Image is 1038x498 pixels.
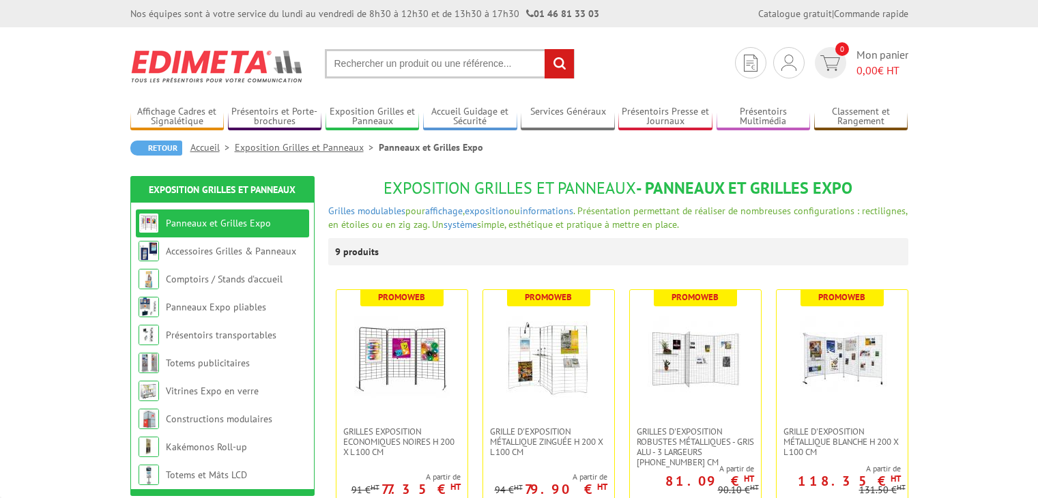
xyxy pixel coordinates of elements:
a: modulables [358,205,405,217]
img: Grille d'exposition métallique blanche H 200 x L 100 cm [794,310,890,406]
div: Nos équipes sont à votre service du lundi au vendredi de 8h30 à 12h30 et de 13h30 à 17h30 [130,7,599,20]
span: 0,00 [856,63,878,77]
span: Mon panier [856,47,908,78]
a: Présentoirs Presse et Journaux [618,106,712,128]
p: 118.35 € [798,477,901,485]
sup: HT [750,482,759,492]
a: Commande rapide [834,8,908,20]
a: Grilles [328,205,355,217]
a: Totems publicitaires [166,357,250,369]
a: Classement et Rangement [814,106,908,128]
a: Accueil [190,141,235,153]
img: devis rapide [744,55,758,72]
a: Totems et Mâts LCD [166,469,247,481]
a: Constructions modulaires [166,413,272,425]
span: A partir de [351,471,461,482]
span: Grilles Exposition Economiques Noires H 200 x L 100 cm [343,426,461,457]
p: 77.35 € [381,485,461,493]
img: Accessoires Grilles & Panneaux [139,241,159,261]
a: exposition [465,205,509,217]
a: informations [520,205,573,217]
a: affichage [425,205,463,217]
b: Promoweb [818,291,865,303]
input: Rechercher un produit ou une référence... [325,49,575,78]
div: | [758,7,908,20]
a: Exposition Grilles et Panneaux [149,184,295,196]
img: Kakémonos Roll-up [139,437,159,457]
a: Présentoirs transportables [166,329,276,341]
a: Vitrines Expo en verre [166,385,259,397]
img: Panneaux Expo pliables [139,297,159,317]
p: 90.10 € [718,485,759,495]
a: Retour [130,141,182,156]
span: 0 [835,42,849,56]
img: Constructions modulaires [139,409,159,429]
b: Promoweb [378,291,425,303]
sup: HT [897,482,906,492]
sup: HT [450,481,461,493]
img: Grilles d'exposition robustes métalliques - gris alu - 3 largeurs 70-100-120 cm [648,310,743,406]
a: Exposition Grilles et Panneaux [235,141,379,153]
input: rechercher [545,49,574,78]
p: 9 produits [335,238,386,265]
span: A partir de [495,471,607,482]
a: Affichage Cadres et Signalétique [130,106,225,128]
img: Totems et Mâts LCD [139,465,159,485]
b: Promoweb [525,291,572,303]
h1: - Panneaux et Grilles Expo [328,179,908,197]
img: Grilles Exposition Economiques Noires H 200 x L 100 cm [354,310,450,406]
img: Panneaux et Grilles Expo [139,213,159,233]
p: 79.90 € [525,485,607,493]
img: Grille d'exposition métallique Zinguée H 200 x L 100 cm [501,310,596,406]
span: Grilles d'exposition robustes métalliques - gris alu - 3 largeurs [PHONE_NUMBER] cm [637,426,754,467]
a: Accessoires Grilles & Panneaux [166,245,296,257]
span: A partir de [630,463,754,474]
a: Accueil Guidage et Sécurité [423,106,517,128]
a: Présentoirs et Porte-brochures [228,106,322,128]
a: Panneaux Expo pliables [166,301,266,313]
p: 131.50 € [859,485,906,495]
a: Exposition Grilles et Panneaux [326,106,420,128]
a: Grille d'exposition métallique blanche H 200 x L 100 cm [777,426,908,457]
p: 94 € [495,485,523,495]
span: € HT [856,63,908,78]
sup: HT [891,473,901,484]
a: Services Généraux [521,106,615,128]
p: 91 € [351,485,379,495]
a: Grilles Exposition Economiques Noires H 200 x L 100 cm [336,426,467,457]
a: Grille d'exposition métallique Zinguée H 200 x L 100 cm [483,426,614,457]
img: Edimeta [130,41,304,91]
span: Grille d'exposition métallique Zinguée H 200 x L 100 cm [490,426,607,457]
strong: 01 46 81 33 03 [526,8,599,20]
b: Promoweb [672,291,719,303]
span: Grille d'exposition métallique blanche H 200 x L 100 cm [783,426,901,457]
sup: HT [597,481,607,493]
img: Vitrines Expo en verre [139,381,159,401]
a: devis rapide 0 Mon panier 0,00€ HT [811,47,908,78]
sup: HT [371,482,379,492]
li: Panneaux et Grilles Expo [379,141,483,154]
a: Kakémonos Roll-up [166,441,247,453]
img: Présentoirs transportables [139,325,159,345]
img: Comptoirs / Stands d'accueil [139,269,159,289]
sup: HT [514,482,523,492]
img: devis rapide [781,55,796,71]
img: Totems publicitaires [139,353,159,373]
a: système [444,218,477,231]
p: 81.09 € [665,477,754,485]
sup: HT [744,473,754,484]
a: Grilles d'exposition robustes métalliques - gris alu - 3 largeurs [PHONE_NUMBER] cm [630,426,761,467]
a: Panneaux et Grilles Expo [166,217,271,229]
span: pour , ou . Présentation permettant de réaliser de nombreuses configurations : rectilignes, en ét... [328,205,907,231]
span: Exposition Grilles et Panneaux [384,177,636,199]
span: A partir de [777,463,901,474]
a: Comptoirs / Stands d'accueil [166,273,283,285]
img: devis rapide [820,55,840,71]
a: Présentoirs Multimédia [717,106,811,128]
a: Catalogue gratuit [758,8,832,20]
